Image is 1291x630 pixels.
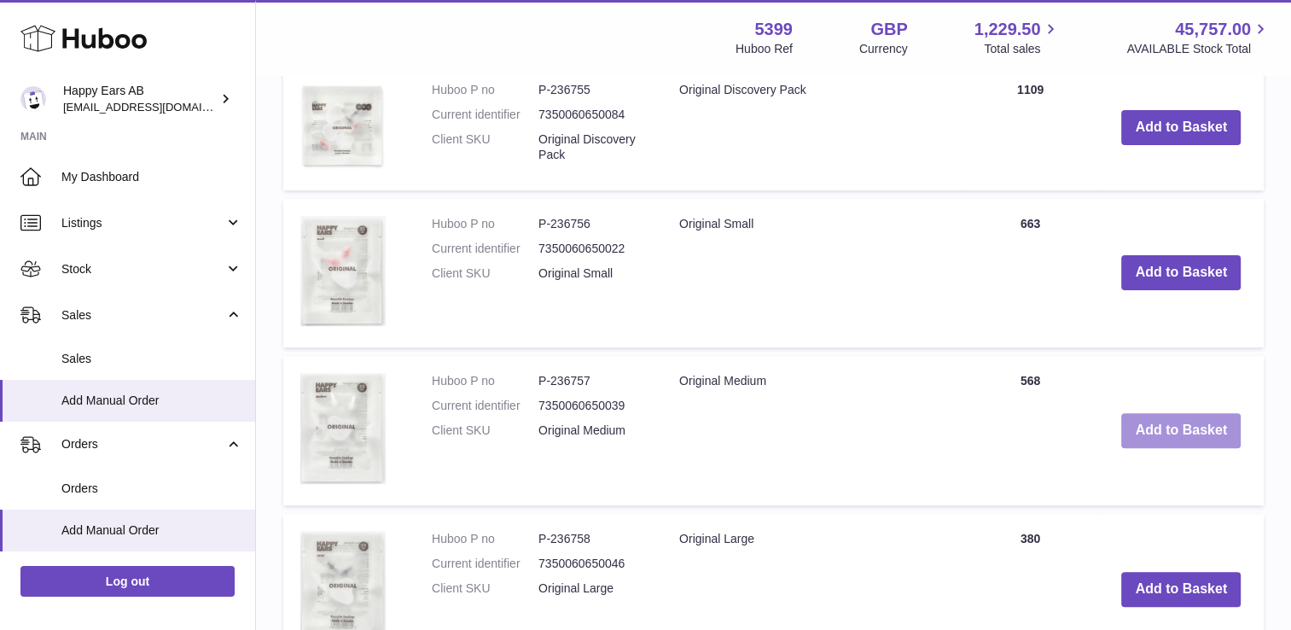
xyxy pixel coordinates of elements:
[962,199,1099,347] td: 663
[61,436,224,452] span: Orders
[1175,18,1251,41] span: 45,757.00
[300,216,386,326] img: Original Small
[538,265,645,282] dd: Original Small
[538,531,645,547] dd: P-236758
[432,423,538,439] dt: Client SKU
[538,580,645,597] dd: Original Large
[61,169,242,185] span: My Dashboard
[984,41,1060,57] span: Total sales
[63,83,217,115] div: Happy Ears AB
[538,373,645,389] dd: P-236757
[1121,413,1241,448] button: Add to Basket
[538,241,645,257] dd: 7350060650022
[870,18,907,41] strong: GBP
[300,82,386,169] img: Original Discovery Pack
[1121,572,1241,607] button: Add to Basket
[432,580,538,597] dt: Client SKU
[662,65,962,190] td: Original Discovery Pack
[962,356,1099,505] td: 568
[432,265,538,282] dt: Client SKU
[432,373,538,389] dt: Huboo P no
[20,566,235,597] a: Log out
[432,241,538,257] dt: Current identifier
[432,107,538,123] dt: Current identifier
[432,398,538,414] dt: Current identifier
[61,261,224,277] span: Stock
[1126,41,1271,57] span: AVAILABLE Stock Total
[1121,110,1241,145] button: Add to Basket
[859,41,908,57] div: Currency
[432,216,538,232] dt: Huboo P no
[538,423,645,439] dd: Original Medium
[538,107,645,123] dd: 7350060650084
[538,216,645,232] dd: P-236756
[538,82,645,98] dd: P-236755
[662,356,962,505] td: Original Medium
[61,522,242,539] span: Add Manual Order
[538,556,645,572] dd: 7350060650046
[300,373,386,484] img: Original Medium
[432,556,538,572] dt: Current identifier
[61,393,242,409] span: Add Manual Order
[432,82,538,98] dt: Huboo P no
[20,86,46,112] img: 3pl@happyearsearplugs.com
[432,531,538,547] dt: Huboo P no
[662,199,962,347] td: Original Small
[1126,18,1271,57] a: 45,757.00 AVAILABLE Stock Total
[61,215,224,231] span: Listings
[736,41,793,57] div: Huboo Ref
[538,131,645,164] dd: Original Discovery Pack
[962,65,1099,190] td: 1109
[974,18,1061,57] a: 1,229.50 Total sales
[432,131,538,164] dt: Client SKU
[61,351,242,367] span: Sales
[754,18,793,41] strong: 5399
[538,398,645,414] dd: 7350060650039
[61,481,242,497] span: Orders
[63,100,251,114] span: [EMAIL_ADDRESS][DOMAIN_NAME]
[974,18,1041,41] span: 1,229.50
[1121,255,1241,290] button: Add to Basket
[61,307,224,324] span: Sales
